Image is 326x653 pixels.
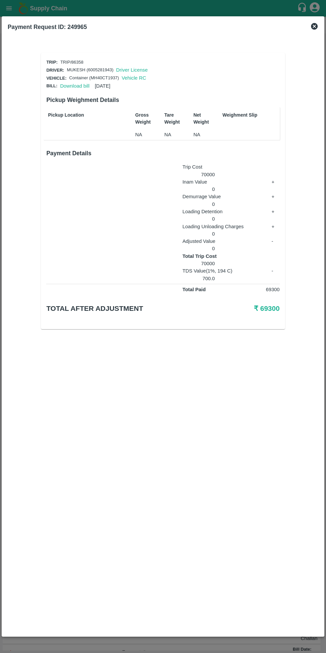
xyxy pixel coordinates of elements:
p: NA [135,131,152,138]
h6: Pickup Weighment Details [46,95,279,105]
p: TDS Value (1%, 194 C) [182,267,249,275]
p: 0 [182,245,215,252]
p: Trip Cost [182,163,249,171]
a: Driver License [116,67,148,73]
p: + [271,193,279,200]
p: Inam Value [182,178,249,186]
b: Payment Request ID: 249965 [8,24,87,30]
p: - [271,238,279,245]
p: Net Weight [193,112,210,126]
p: MUKESH (6005281943) [67,67,113,73]
p: Loading Unloading Charges [182,223,249,230]
p: Demurrage Value [182,193,249,200]
p: 0 [182,201,215,208]
p: + [271,223,279,230]
p: 0 [182,230,215,238]
p: Gross Weight [135,112,152,126]
strong: Total Trip Cost [182,254,217,259]
p: Pickup Location [48,112,123,119]
p: NA [193,131,210,138]
p: Adjusted Value [182,238,249,245]
p: Weighment Slip [223,112,278,119]
span: Bill: [46,83,57,88]
p: 69300 [247,286,279,293]
h5: ₹ 69300 [202,304,280,313]
strong: Total Paid [182,287,206,292]
h5: Total after adjustment [46,304,202,313]
p: 0 [182,215,215,223]
p: 700.0 [182,275,215,282]
p: Tare Weight [164,112,181,126]
span: Driver: [46,68,64,73]
a: Vehicle RC [122,75,146,81]
p: + [271,178,279,186]
p: Container (MH40CT1937) [69,75,119,81]
p: - [271,267,279,275]
h6: Payment Details [46,149,279,158]
p: 0 [182,186,215,193]
p: TRIP/86358 [60,59,83,66]
span: Trip: [46,60,58,65]
p: NA [164,131,181,138]
span: Vehicle: [46,76,67,81]
p: 70000 [182,171,215,178]
p: 70000 [182,260,215,267]
a: Download bill [60,83,89,89]
p: + [271,208,279,215]
p: Loading Detention [182,208,249,215]
span: [DATE] [95,83,110,89]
